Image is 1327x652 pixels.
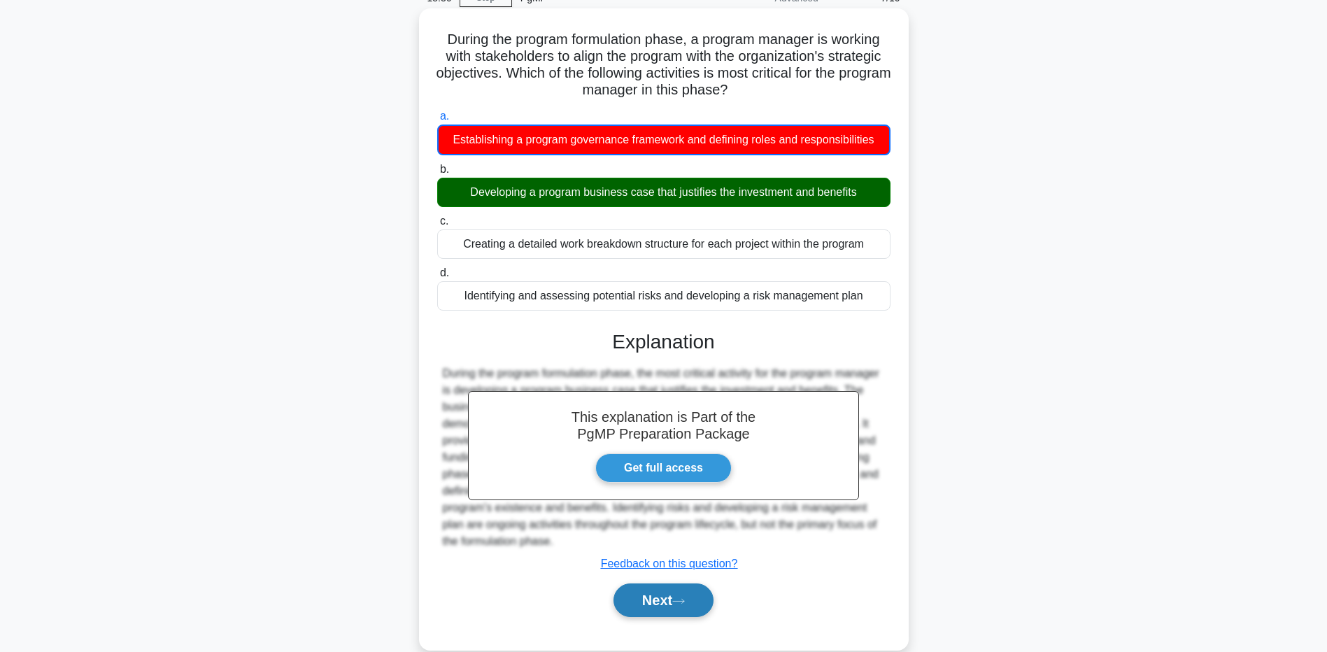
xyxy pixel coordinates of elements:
div: Creating a detailed work breakdown structure for each project within the program [437,229,890,259]
span: d. [440,267,449,278]
h3: Explanation [446,330,882,354]
span: c. [440,215,448,227]
div: Establishing a program governance framework and defining roles and responsibilities [437,125,890,155]
span: b. [440,163,449,175]
a: Get full access [595,453,732,483]
div: During the program formulation phase, the most critical activity for the program manager is devel... [443,365,885,550]
span: a. [440,110,449,122]
div: Developing a program business case that justifies the investment and benefits [437,178,890,207]
button: Next [613,583,714,617]
h5: During the program formulation phase, a program manager is working with stakeholders to align the... [436,31,892,99]
a: Feedback on this question? [601,558,738,569]
div: Identifying and assessing potential risks and developing a risk management plan [437,281,890,311]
